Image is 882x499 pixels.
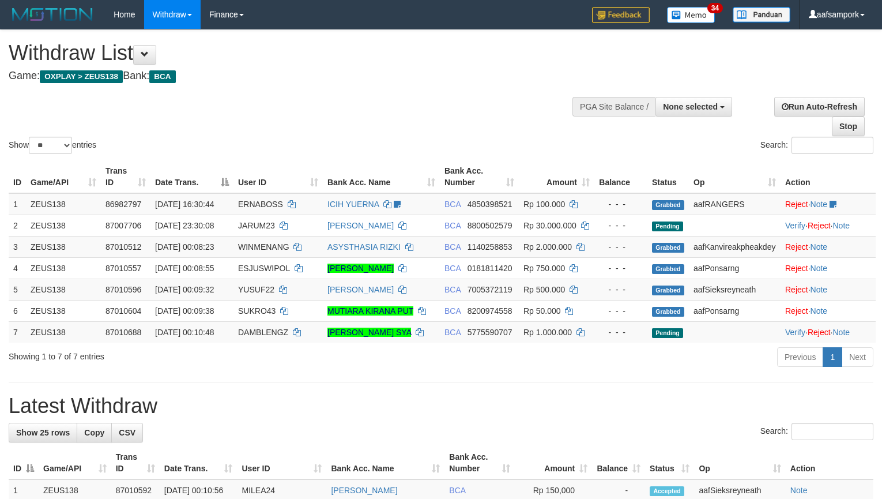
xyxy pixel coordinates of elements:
span: BCA [149,70,175,83]
td: aafKanvireakpheakdey [689,236,781,257]
td: 2 [9,215,26,236]
span: [DATE] 00:08:23 [155,242,214,252]
a: [PERSON_NAME] [327,264,394,273]
a: [PERSON_NAME] [327,221,394,230]
div: - - - [599,327,643,338]
td: ZEUS138 [26,300,101,321]
div: - - - [599,220,643,231]
td: 1 [9,193,26,215]
div: - - - [599,241,643,253]
th: Op: activate to sort column ascending [694,447,785,479]
span: Pending [652,328,683,338]
a: Note [811,264,828,273]
td: · · [781,321,876,343]
span: None selected [663,102,718,111]
span: Grabbed [652,200,684,210]
td: 4 [9,257,26,279]
a: Note [832,221,850,230]
td: 6 [9,300,26,321]
span: BCA [444,306,461,316]
span: BCA [444,264,461,273]
th: Date Trans.: activate to sort column descending [150,160,233,193]
span: 87010604 [105,306,141,316]
h4: Game: Bank: [9,70,576,82]
span: Rp 500.000 [523,285,565,294]
span: [DATE] 00:09:32 [155,285,214,294]
th: Trans ID: activate to sort column ascending [101,160,150,193]
td: aafRANGERS [689,193,781,215]
a: 1 [823,347,842,367]
td: · [781,300,876,321]
span: Copy [84,428,104,437]
a: Verify [785,221,805,230]
th: User ID: activate to sort column ascending [233,160,323,193]
td: · · [781,215,876,236]
a: Note [811,306,828,316]
input: Search: [791,137,873,154]
span: DAMBLENGZ [238,328,288,337]
label: Search: [760,137,873,154]
th: ID: activate to sort column descending [9,447,39,479]
a: Reject [808,328,831,337]
span: BCA [444,221,461,230]
span: BCA [444,285,461,294]
span: OXPLAY > ZEUS138 [40,70,123,83]
a: Reject [785,285,808,294]
a: Next [842,347,873,367]
span: [DATE] 00:08:55 [155,264,214,273]
img: MOTION_logo.png [9,6,96,23]
div: Showing 1 to 7 of 7 entries [9,346,359,362]
td: · [781,279,876,300]
th: Game/API: activate to sort column ascending [26,160,101,193]
th: Date Trans.: activate to sort column ascending [160,447,238,479]
span: 34 [707,3,723,13]
th: User ID: activate to sort column ascending [237,447,326,479]
span: Copy 8200974558 to clipboard [468,306,512,316]
span: YUSUF22 [238,285,274,294]
a: Note [790,486,808,495]
span: 87007706 [105,221,141,230]
span: CSV [119,428,135,437]
span: Pending [652,222,683,231]
td: ZEUS138 [26,321,101,343]
th: Bank Acc. Name: activate to sort column ascending [326,447,444,479]
span: 87010512 [105,242,141,252]
a: Verify [785,328,805,337]
a: ASYSTHASIA RIZKI [327,242,401,252]
div: - - - [599,284,643,295]
span: Copy 5775590707 to clipboard [468,328,512,337]
span: Rp 2.000.000 [523,242,572,252]
span: WINMENANG [238,242,289,252]
span: 87010688 [105,328,141,337]
a: Reject [808,221,831,230]
span: Rp 30.000.000 [523,221,576,230]
th: Bank Acc. Number: activate to sort column ascending [444,447,515,479]
span: Grabbed [652,286,684,295]
th: ID [9,160,26,193]
span: [DATE] 16:30:44 [155,200,214,209]
a: ICIH YUERNA [327,200,379,209]
span: ESJUSWIPOL [238,264,290,273]
span: 87010557 [105,264,141,273]
th: Trans ID: activate to sort column ascending [111,447,160,479]
th: Bank Acc. Number: activate to sort column ascending [440,160,519,193]
img: Button%20Memo.svg [667,7,715,23]
th: Amount: activate to sort column ascending [519,160,594,193]
a: Note [811,200,828,209]
a: MUTIARA KIRANA PUT [327,306,413,316]
td: 3 [9,236,26,257]
span: ERNABOSS [238,200,283,209]
th: Game/API: activate to sort column ascending [39,447,111,479]
a: [PERSON_NAME] [331,486,397,495]
th: Action [786,447,873,479]
span: Grabbed [652,243,684,253]
div: - - - [599,262,643,274]
td: · [781,236,876,257]
a: [PERSON_NAME] [327,285,394,294]
span: Show 25 rows [16,428,70,437]
td: ZEUS138 [26,257,101,279]
span: [DATE] 00:10:48 [155,328,214,337]
th: Op: activate to sort column ascending [689,160,781,193]
span: Rp 750.000 [523,264,565,273]
span: [DATE] 00:09:38 [155,306,214,316]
